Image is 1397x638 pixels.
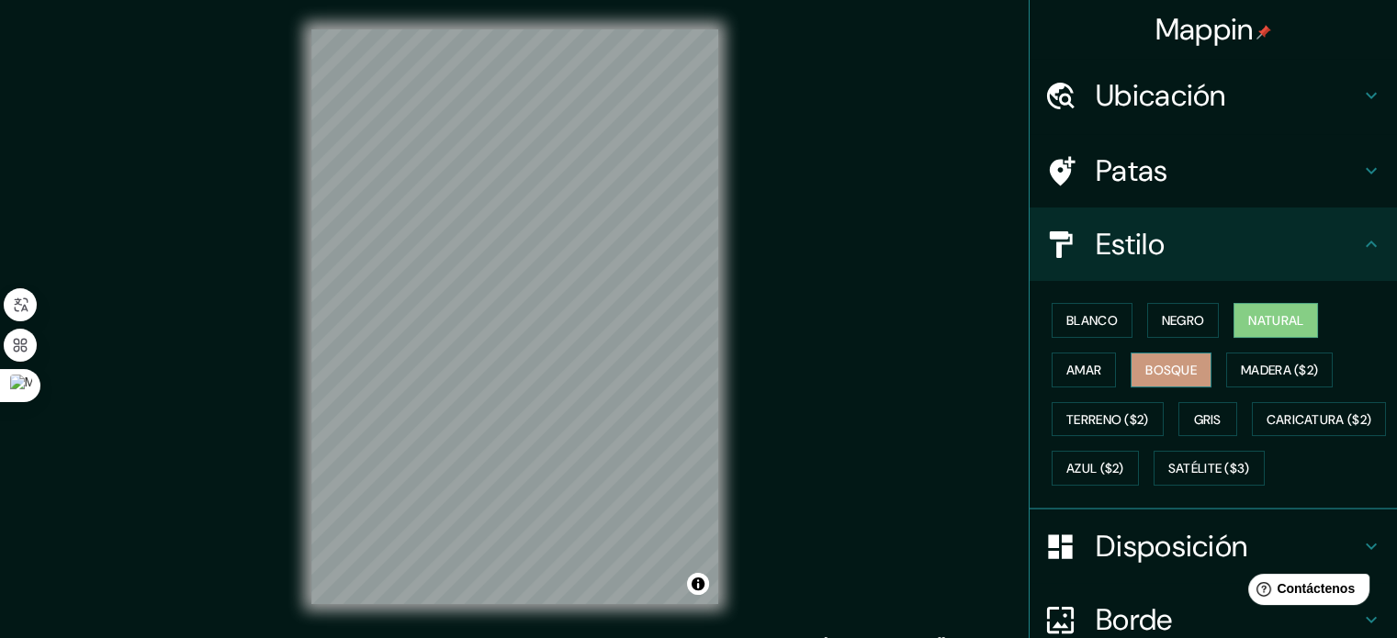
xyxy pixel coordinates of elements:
[1154,451,1265,486] button: Satélite ($3)
[1267,411,1372,428] font: Caricatura ($2)
[1066,461,1124,477] font: Azul ($2)
[1234,303,1318,338] button: Natural
[1226,353,1333,387] button: Madera ($2)
[1066,312,1118,329] font: Blanco
[1252,402,1387,437] button: Caricatura ($2)
[1052,303,1132,338] button: Blanco
[1096,151,1168,190] font: Patas
[1030,59,1397,132] div: Ubicación
[1241,362,1318,378] font: Madera ($2)
[687,573,709,595] button: Activar o desactivar atribución
[1234,566,1377,618] iframe: Lanzador de widgets de ayuda
[1162,312,1205,329] font: Negro
[1256,25,1271,39] img: pin-icon.png
[1194,411,1222,428] font: Gris
[1030,134,1397,207] div: Patas
[1096,76,1226,115] font: Ubicación
[1248,312,1303,329] font: Natural
[1066,362,1101,378] font: Amar
[1052,353,1116,387] button: Amar
[1178,402,1237,437] button: Gris
[1066,411,1149,428] font: Terreno ($2)
[1096,527,1247,565] font: Disposición
[1168,461,1250,477] font: Satélite ($3)
[1030,509,1397,583] div: Disposición
[1131,353,1211,387] button: Bosque
[1155,10,1254,49] font: Mappin
[1096,225,1165,263] font: Estilo
[1052,402,1164,437] button: Terreno ($2)
[1145,362,1197,378] font: Bosque
[1147,303,1220,338] button: Negro
[311,29,718,604] canvas: Mapa
[1052,451,1139,486] button: Azul ($2)
[1030,207,1397,281] div: Estilo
